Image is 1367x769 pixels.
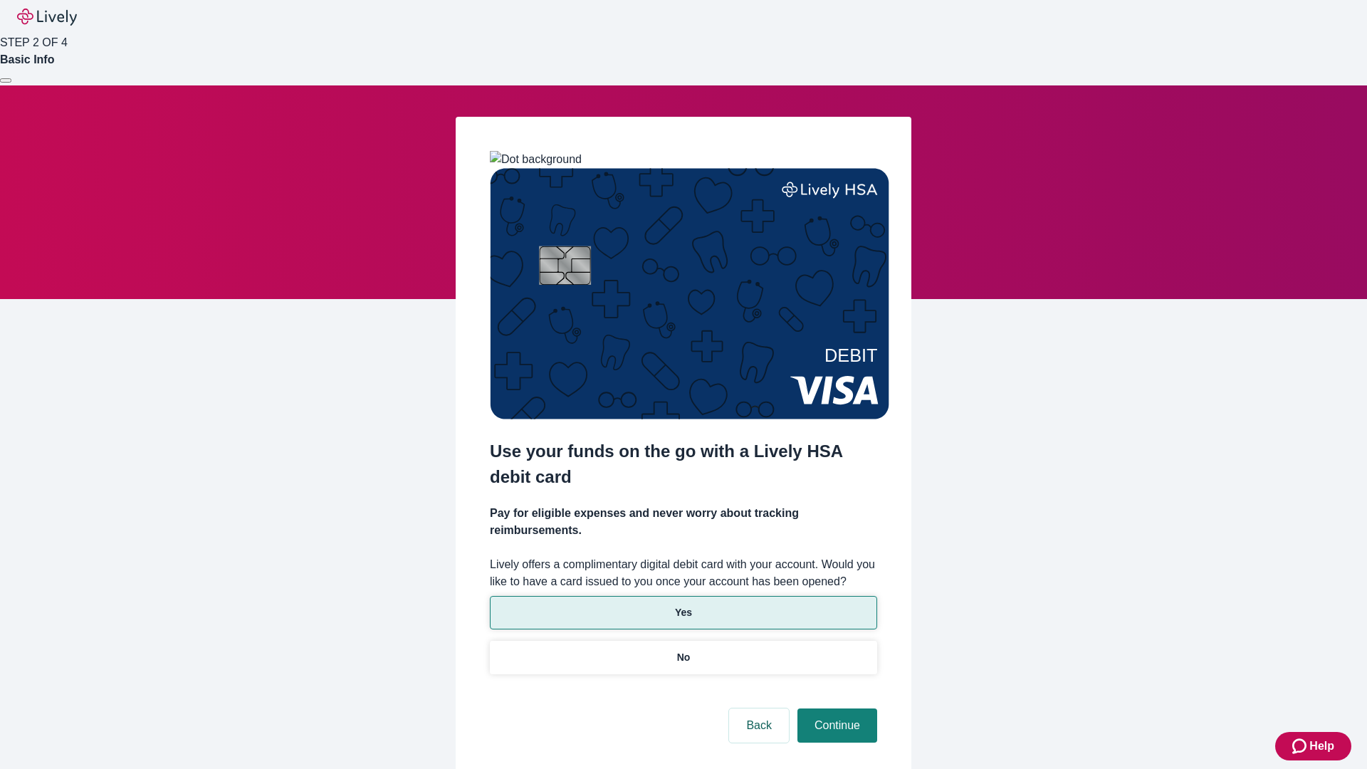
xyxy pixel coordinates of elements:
[490,439,877,490] h2: Use your funds on the go with a Lively HSA debit card
[490,168,889,419] img: Debit card
[675,605,692,620] p: Yes
[490,505,877,539] h4: Pay for eligible expenses and never worry about tracking reimbursements.
[1309,738,1334,755] span: Help
[677,650,691,665] p: No
[1275,732,1351,760] button: Zendesk support iconHelp
[490,596,877,629] button: Yes
[490,556,877,590] label: Lively offers a complimentary digital debit card with your account. Would you like to have a card...
[490,641,877,674] button: No
[1292,738,1309,755] svg: Zendesk support icon
[729,708,789,743] button: Back
[797,708,877,743] button: Continue
[17,9,77,26] img: Lively
[490,151,582,168] img: Dot background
